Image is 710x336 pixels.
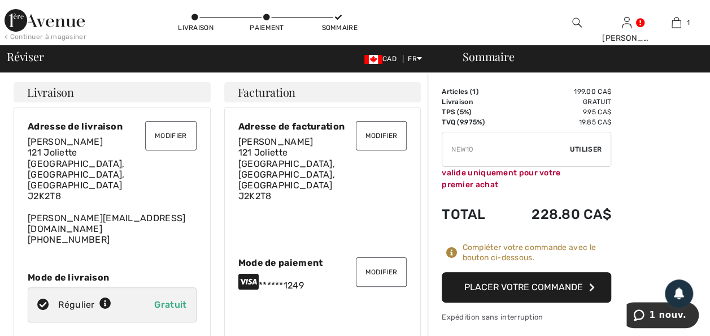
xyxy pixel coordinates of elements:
span: Facturation [238,87,296,98]
div: Régulier [58,298,111,312]
div: Livraison [178,23,212,33]
div: Expédition sans interruption [442,312,611,322]
input: Code promo [442,132,570,166]
div: Adresse de facturation [238,121,407,132]
span: Gratuit [154,299,186,310]
button: Modifier [145,121,196,150]
td: 199.00 CA$ [502,87,611,97]
img: Mon panier [672,16,681,29]
td: Total [442,195,502,234]
span: Livraison [27,87,74,98]
span: [PERSON_NAME] [28,136,103,147]
div: Compléter votre commande avec le bouton ci-dessous. [462,243,611,263]
div: valide uniquement pour votre premier achat [442,167,611,191]
span: CAD [364,55,401,63]
td: Gratuit [502,97,611,107]
span: 121 Joliette [GEOGRAPHIC_DATA], [GEOGRAPHIC_DATA], [GEOGRAPHIC_DATA] J2K2T8 [28,147,124,201]
td: 9.95 CA$ [502,107,611,117]
div: Mode de paiement [238,257,407,268]
span: Réviser [7,51,43,62]
img: Canadian Dollar [364,55,382,64]
span: 1 [472,88,476,96]
td: Livraison [442,97,502,107]
span: Utiliser [570,144,602,154]
span: [PERSON_NAME] [238,136,313,147]
a: Se connecter [622,17,631,28]
button: Placer votre commande [442,272,611,303]
td: Articles ( ) [442,87,502,97]
iframe: Ouvre un widget dans lequel vous pouvez chatter avec l’un de nos agents [626,302,699,330]
img: Mes infos [622,16,631,29]
span: 1 [687,18,690,28]
td: 228.80 CA$ [502,195,611,234]
button: Modifier [356,257,407,287]
span: 121 Joliette [GEOGRAPHIC_DATA], [GEOGRAPHIC_DATA], [GEOGRAPHIC_DATA] J2K2T8 [238,147,335,201]
div: [PERSON_NAME] [602,32,651,44]
button: Modifier [356,121,407,150]
div: Mode de livraison [28,272,197,283]
div: Adresse de livraison [28,121,197,132]
div: Sommaire [449,51,703,62]
td: 19.85 CA$ [502,117,611,127]
img: recherche [572,16,582,29]
div: < Continuer à magasiner [5,32,86,42]
img: 1ère Avenue [5,9,85,32]
td: TPS (5%) [442,107,502,117]
div: [PERSON_NAME][EMAIL_ADDRESS][DOMAIN_NAME] [PHONE_NUMBER] [28,136,197,245]
td: TVQ (9.975%) [442,117,502,127]
div: Sommaire [321,23,355,33]
a: 1 [652,16,700,29]
span: FR [408,55,422,63]
div: Paiement [250,23,284,33]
